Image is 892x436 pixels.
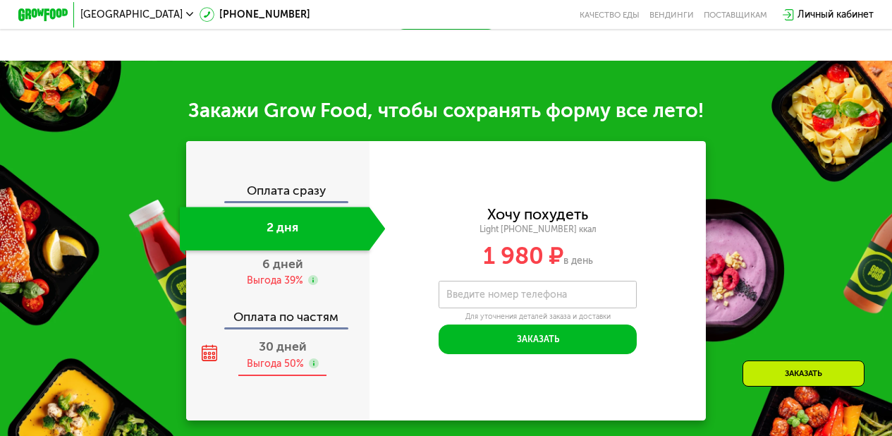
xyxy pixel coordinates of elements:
div: Для уточнения деталей заказа и доставки [439,312,637,322]
div: Хочу похудеть [487,207,588,221]
span: [GEOGRAPHIC_DATA] [80,10,183,20]
div: Оплата по частям [187,298,369,327]
span: 6 дней [262,256,303,272]
div: поставщикам [704,10,767,20]
a: Вендинги [649,10,694,20]
div: Выгода 39% [247,274,303,287]
a: Качество еды [580,10,640,20]
div: Оплата сразу [187,185,369,201]
div: Заказать [743,361,864,387]
span: 1 980 ₽ [483,242,563,270]
a: [PHONE_NUMBER] [200,7,310,22]
div: Light [PHONE_NUMBER] ккал [369,224,707,235]
span: в день [563,255,593,267]
div: Выгода 50% [247,357,304,370]
button: Заказать [439,325,637,354]
span: 30 дней [259,339,307,354]
div: Личный кабинет [798,7,874,22]
label: Введите номер телефона [446,291,567,298]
